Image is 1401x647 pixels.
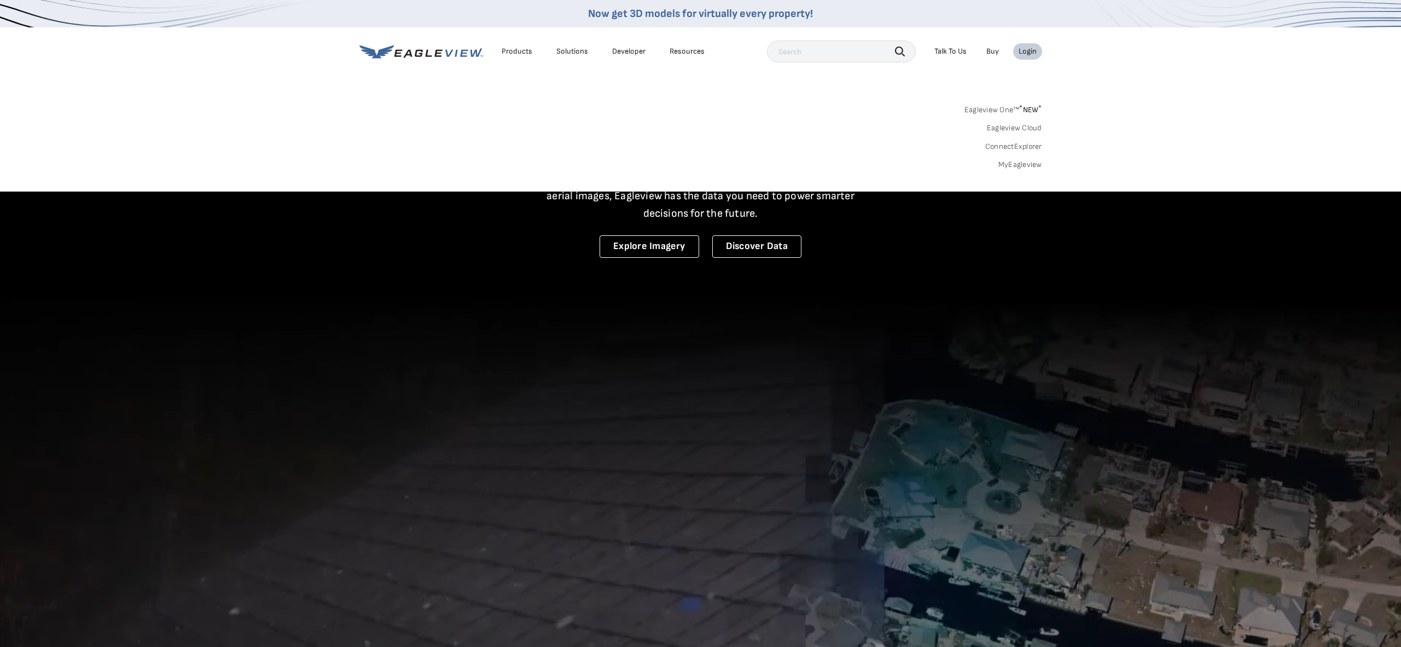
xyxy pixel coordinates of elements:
div: Products [502,47,532,56]
a: Explore Imagery [600,235,699,258]
div: Resources [670,47,705,56]
div: Solutions [556,47,588,56]
a: Discover Data [712,235,801,258]
p: A new era starts here. Built on more than 3.5 billion high-resolution aerial images, Eagleview ha... [533,170,868,222]
a: Buy [986,47,999,56]
a: Now get 3D models for virtually every property! [588,7,813,20]
span: NEW [1019,105,1042,114]
a: ConnectExplorer [985,142,1042,152]
input: Search [767,41,916,62]
div: Talk To Us [934,47,967,56]
div: Login [1019,47,1037,56]
a: MyEagleview [998,160,1042,170]
a: Developer [612,47,646,56]
a: Eagleview One™*NEW* [964,102,1042,114]
a: Eagleview Cloud [987,123,1042,133]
